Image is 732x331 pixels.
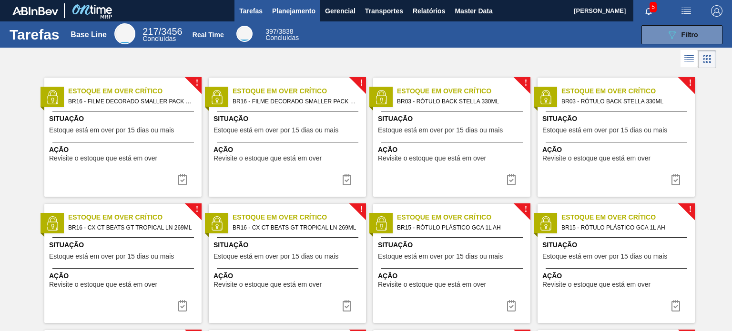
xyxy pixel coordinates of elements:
span: Revisite o estoque que está em over [213,155,322,162]
span: Estoque em Over Crítico [561,212,695,222]
img: status [210,90,224,104]
div: Base Line [114,23,135,44]
span: ! [360,206,363,213]
span: Transportes [365,5,403,17]
span: Relatórios [413,5,445,17]
span: Estoque está em over por 15 dias ou mais [378,127,503,134]
div: Real Time [265,29,299,41]
span: Estoque em Over Crítico [68,212,202,222]
span: Ação [213,145,364,155]
div: Completar tarefa: 29984029 [664,170,687,189]
div: Completar tarefa: 29984028 [171,170,194,189]
span: Estoque está em over por 15 dias ou mais [213,127,338,134]
img: userActions [681,5,692,17]
span: Ação [49,271,199,281]
span: Situação [378,240,528,250]
img: icon-task complete [506,300,517,311]
div: Completar tarefa: 29984030 [335,296,358,315]
span: ! [689,206,691,213]
span: Estoque está em over por 15 dias ou mais [49,253,174,260]
h1: Tarefas [10,29,60,40]
span: Gerencial [325,5,356,17]
button: Filtro [641,25,722,44]
span: Estoque está em over por 15 dias ou mais [542,127,667,134]
img: icon-task complete [670,174,681,185]
img: status [45,216,60,231]
img: Logout [711,5,722,17]
span: 397 [265,28,276,35]
button: icon-task complete [500,170,523,189]
span: Situação [378,114,528,124]
span: Revisite o estoque que está em over [378,281,486,288]
span: ! [195,206,198,213]
span: BR16 - FILME DECORADO SMALLER PACK 269ML [233,96,358,107]
img: icon-task complete [341,300,353,311]
span: Estoque em Over Crítico [561,86,695,96]
span: 217 [142,26,158,37]
span: Concluídas [142,35,176,42]
div: Visão em Cards [698,50,716,68]
div: Completar tarefa: 29984029 [500,170,523,189]
span: Revisite o estoque que está em over [49,155,157,162]
span: Revisite o estoque que está em over [49,281,157,288]
button: icon-task complete [335,170,358,189]
span: Filtro [681,31,698,39]
div: Base Line [142,28,182,42]
img: status [374,216,388,231]
div: Base Line [71,30,107,39]
span: 5 [650,2,657,12]
span: Revisite o estoque que está em over [378,155,486,162]
span: Tarefas [239,5,263,17]
span: BR16 - CX CT BEATS GT TROPICAL LN 269ML [68,222,194,233]
div: Completar tarefa: 29984030 [171,296,194,315]
span: Situação [542,114,692,124]
span: Estoque está em over por 15 dias ou mais [49,127,174,134]
span: Estoque está em over por 15 dias ou mais [542,253,667,260]
span: Estoque em Over Crítico [397,86,530,96]
span: ! [689,80,691,87]
img: status [45,90,60,104]
span: Estoque em Over Crítico [68,86,202,96]
div: Visão em Lista [681,50,698,68]
span: Situação [542,240,692,250]
img: TNhmsLtSVTkK8tSr43FrP2fwEKptu5GPRR3wAAAABJRU5ErkJggg== [12,7,58,15]
span: Situação [213,114,364,124]
img: icon-task complete [341,174,353,185]
span: BR15 - RÓTULO PLÁSTICO GCA 1L AH [397,222,523,233]
span: BR15 - RÓTULO PLÁSTICO GCA 1L AH [561,222,687,233]
span: ! [195,80,198,87]
span: Master Data [455,5,492,17]
span: ! [360,80,363,87]
img: icon-task complete [670,300,681,311]
span: Revisite o estoque que está em over [542,281,651,288]
button: icon-task complete [171,170,194,189]
span: BR16 - CX CT BEATS GT TROPICAL LN 269ML [233,222,358,233]
span: Estoque em Over Crítico [233,212,366,222]
span: Concluídas [265,34,299,41]
span: Situação [49,240,199,250]
button: Notificações [633,4,664,18]
span: Situação [49,114,199,124]
span: Estoque em Over Crítico [397,212,530,222]
button: icon-task complete [664,296,687,315]
span: Revisite o estoque que está em over [213,281,322,288]
img: icon-task complete [177,300,188,311]
button: icon-task complete [171,296,194,315]
span: Estoque está em over por 15 dias ou mais [213,253,338,260]
span: / 3838 [265,28,293,35]
button: icon-task complete [500,296,523,315]
div: Completar tarefa: 29984031 [500,296,523,315]
img: icon-task complete [177,174,188,185]
span: ! [524,80,527,87]
span: Revisite o estoque que está em over [542,155,651,162]
span: Ação [49,145,199,155]
span: ! [524,206,527,213]
span: Estoque está em over por 15 dias ou mais [378,253,503,260]
span: BR03 - RÓTULO BACK STELLA 330ML [397,96,523,107]
img: status [539,216,553,231]
span: BR03 - RÓTULO BACK STELLA 330ML [561,96,687,107]
span: Planejamento [272,5,315,17]
span: Ação [542,145,692,155]
img: icon-task complete [506,174,517,185]
span: Ação [542,271,692,281]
